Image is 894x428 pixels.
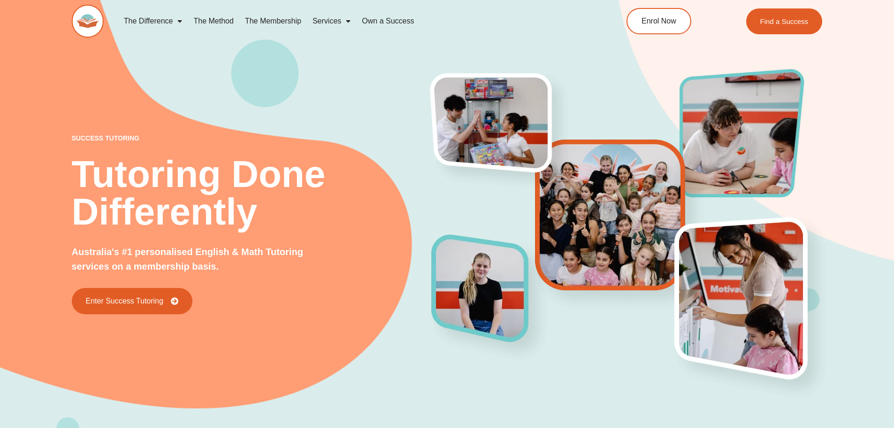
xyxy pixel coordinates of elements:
a: Enter Success Tutoring [72,288,192,314]
span: Find a Success [760,18,809,25]
a: Enrol Now [627,8,691,34]
nav: Menu [118,10,584,32]
span: Enrol Now [642,17,676,25]
a: Own a Success [356,10,420,32]
span: Enter Success Tutoring [86,297,163,305]
a: The Membership [239,10,307,32]
h2: Tutoring Done Differently [72,156,432,231]
p: success tutoring [72,135,432,141]
a: Services [307,10,356,32]
a: The Method [188,10,239,32]
a: Find a Success [746,8,823,34]
p: Australia's #1 personalised English & Math Tutoring services on a membership basis. [72,245,335,274]
a: The Difference [118,10,188,32]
